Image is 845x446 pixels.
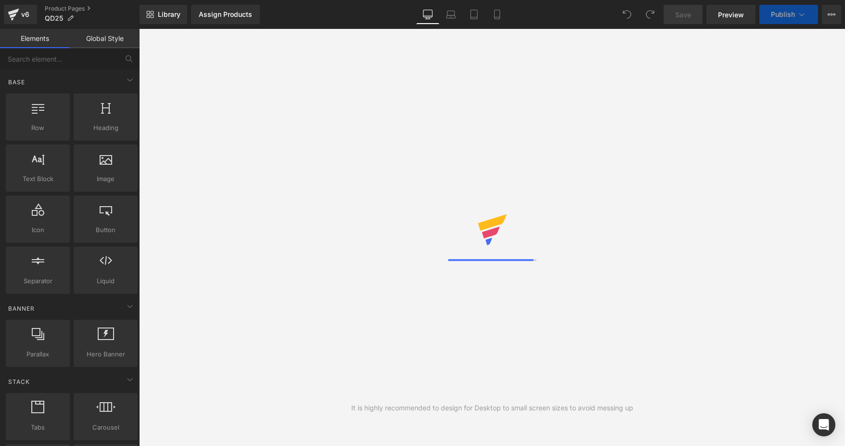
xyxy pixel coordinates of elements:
a: Preview [706,5,755,24]
div: v6 [19,8,31,21]
span: Liquid [77,276,135,286]
span: Heading [77,123,135,133]
a: Global Style [70,29,140,48]
span: Image [77,174,135,184]
div: Open Intercom Messenger [812,413,835,436]
button: Undo [617,5,637,24]
a: v6 [4,5,37,24]
a: Tablet [462,5,486,24]
span: QD25 [45,14,63,22]
button: More [822,5,841,24]
a: Mobile [486,5,509,24]
span: Base [7,78,26,87]
button: Publish [759,5,818,24]
span: Parallax [9,349,67,359]
div: Assign Products [199,11,252,18]
span: Banner [7,304,36,313]
span: Text Block [9,174,67,184]
span: Publish [771,11,795,18]
span: Tabs [9,422,67,433]
span: Library [158,10,180,19]
button: Redo [640,5,660,24]
span: Preview [718,10,744,20]
span: Hero Banner [77,349,135,359]
span: Stack [7,377,31,386]
a: Desktop [416,5,439,24]
span: Icon [9,225,67,235]
span: Button [77,225,135,235]
span: Carousel [77,422,135,433]
span: Save [675,10,691,20]
a: New Library [140,5,187,24]
a: Laptop [439,5,462,24]
span: Separator [9,276,67,286]
span: Row [9,123,67,133]
div: It is highly recommended to design for Desktop to small screen sizes to avoid messing up [351,403,633,413]
a: Product Pages [45,5,140,13]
